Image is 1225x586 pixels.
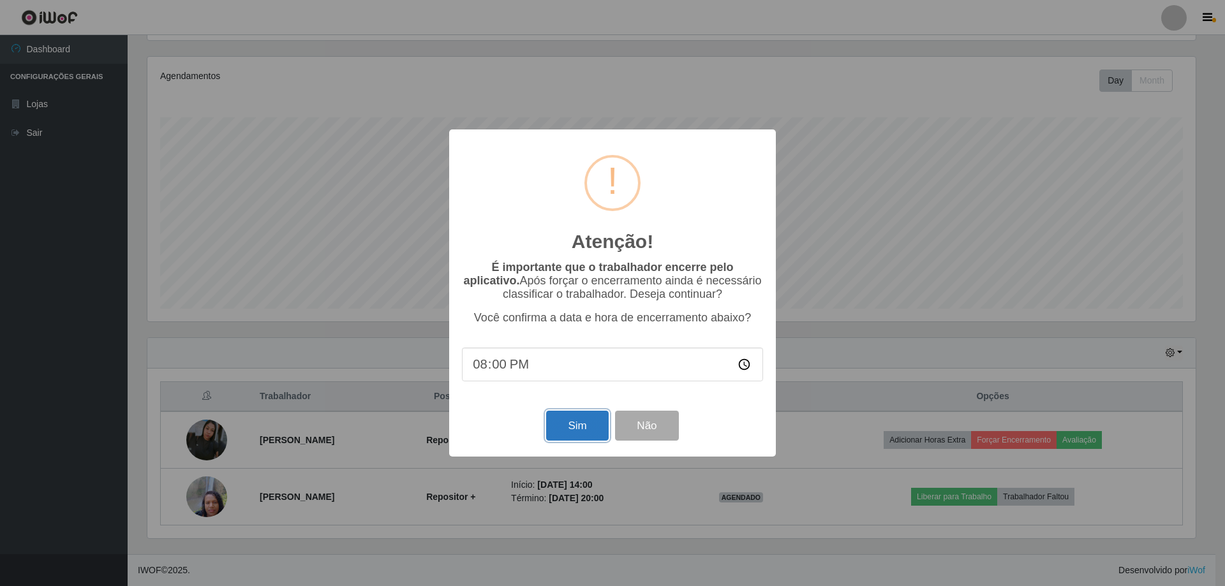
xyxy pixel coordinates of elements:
b: É importante que o trabalhador encerre pelo aplicativo. [463,261,733,287]
p: Você confirma a data e hora de encerramento abaixo? [462,311,763,325]
button: Sim [546,411,608,441]
button: Não [615,411,678,441]
h2: Atenção! [572,230,653,253]
p: Após forçar o encerramento ainda é necessário classificar o trabalhador. Deseja continuar? [462,261,763,301]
